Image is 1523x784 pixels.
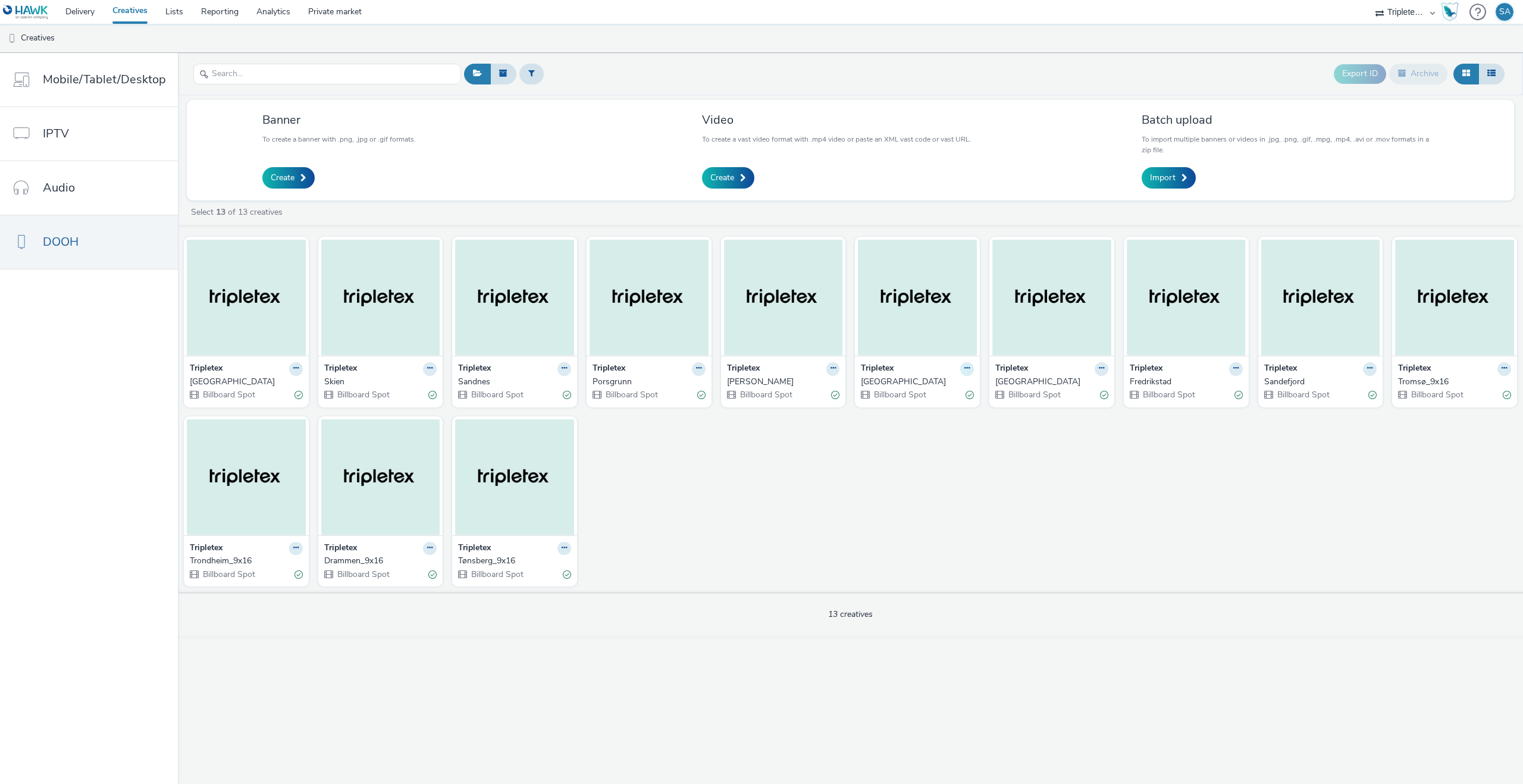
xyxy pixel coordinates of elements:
[1130,376,1238,388] div: Fredrikstad
[202,389,255,400] span: Billboard Spot
[995,376,1104,388] div: [GEOGRAPHIC_DATA]
[710,172,734,184] span: Create
[828,609,873,620] span: 13 creatives
[697,389,706,402] div: Valid
[563,569,571,581] div: Valid
[1130,376,1243,388] a: Fredrikstad
[702,167,754,189] a: Create
[995,376,1108,388] a: [GEOGRAPHIC_DATA]
[193,64,461,84] input: Search...
[1007,389,1061,400] span: Billboard Spot
[43,125,69,142] span: IPTV
[727,376,840,388] a: [PERSON_NAME]
[1130,362,1162,376] strong: Tripletex
[604,389,658,400] span: Billboard Spot
[702,134,971,145] p: To create a vast video format with .mp4 video or paste an XML vast code or vast URL.
[1142,167,1196,189] a: Import
[455,240,574,356] img: Sandnes visual
[727,362,760,376] strong: Tripletex
[1264,362,1297,376] strong: Tripletex
[1142,134,1439,155] p: To import multiple banners or videos in .jpg, .png, .gif, .mpg, .mp4, .avi or .mov formats in a z...
[1100,389,1108,402] div: Valid
[702,112,971,128] h3: Video
[187,419,306,535] img: Trondheim_9x16 visual
[190,362,223,376] strong: Tripletex
[190,376,303,388] a: [GEOGRAPHIC_DATA]
[458,376,566,388] div: Sandnes
[727,376,835,388] div: [PERSON_NAME]
[43,179,75,196] span: Audio
[590,240,709,356] img: Porsgrunn visual
[1478,64,1505,84] button: Table
[262,112,416,128] h3: Banner
[1142,112,1439,128] h3: Batch upload
[873,389,926,400] span: Billboard Spot
[1234,389,1243,402] div: Valid
[324,555,437,567] a: Drammen_9x16
[190,542,223,556] strong: Tripletex
[1398,362,1431,376] strong: Tripletex
[861,376,974,388] a: [GEOGRAPHIC_DATA]
[470,569,524,580] span: Billboard Spot
[324,555,433,567] div: Drammen_9x16
[455,419,574,535] img: Tønsberg_9x16 visual
[861,362,894,376] strong: Tripletex
[294,389,303,402] div: Valid
[563,389,571,402] div: Valid
[1389,64,1447,84] button: Archive
[321,419,440,535] img: Drammen_9x16 visual
[1441,2,1459,21] img: Hawk Academy
[995,362,1028,376] strong: Tripletex
[458,555,571,567] a: Tønsberg_9x16
[1503,389,1511,402] div: Valid
[992,240,1111,356] img: Kristiansand visual
[1398,376,1506,388] div: Tromsø_9x16
[190,555,298,567] div: Trondheim_9x16
[324,362,357,376] strong: Tripletex
[1398,376,1511,388] a: Tromsø_9x16
[190,555,303,567] a: Trondheim_9x16
[216,206,225,218] strong: 13
[321,240,440,356] img: Skien visual
[271,172,294,184] span: Create
[187,240,306,356] img: Stavanger visual
[593,376,706,388] a: Porsgrunn
[1127,240,1246,356] img: Fredrikstad visual
[1334,64,1386,83] button: Export ID
[1441,2,1464,21] a: Hawk Academy
[1368,389,1377,402] div: Valid
[458,362,491,376] strong: Tripletex
[294,569,303,581] div: Valid
[593,362,625,376] strong: Tripletex
[458,542,491,556] strong: Tripletex
[336,569,390,580] span: Billboard Spot
[1410,389,1464,400] span: Billboard Spot
[1453,64,1479,84] button: Grid
[593,376,701,388] div: Porsgrunn
[262,134,416,145] p: To create a banner with .png, .jpg or .gif formats.
[1264,376,1372,388] div: Sandefjord
[1142,389,1195,400] span: Billboard Spot
[458,376,571,388] a: Sandnes
[202,569,255,580] span: Billboard Spot
[428,389,437,402] div: Valid
[739,389,792,400] span: Billboard Spot
[428,569,437,581] div: Valid
[724,240,843,356] img: Moss visual
[324,376,433,388] div: Skien
[831,389,839,402] div: Valid
[1499,3,1511,21] div: SA
[336,389,390,400] span: Billboard Spot
[1276,389,1330,400] span: Billboard Spot
[861,376,969,388] div: [GEOGRAPHIC_DATA]
[3,5,49,20] img: undefined Logo
[43,71,166,88] span: Mobile/Tablet/Desktop
[966,389,974,402] div: Valid
[470,389,524,400] span: Billboard Spot
[324,376,437,388] a: Skien
[262,167,315,189] a: Create
[858,240,977,356] img: Oslo visual
[190,376,298,388] div: [GEOGRAPHIC_DATA]
[6,33,18,45] img: dooh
